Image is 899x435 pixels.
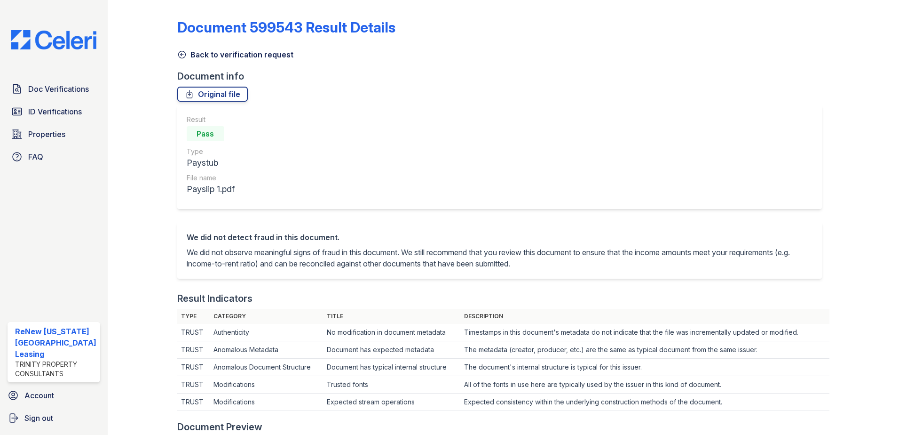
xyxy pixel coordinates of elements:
[177,292,252,305] div: Result Indicators
[4,386,104,405] a: Account
[187,247,813,269] p: We did not observe meaningful signs of fraud in this document. We still recommend that you review...
[210,341,323,359] td: Anomalous Metadata
[323,341,461,359] td: Document has expected metadata
[323,359,461,376] td: Document has typical internal structure
[177,420,262,434] div: Document Preview
[177,394,210,411] td: TRUST
[187,147,235,156] div: Type
[323,394,461,411] td: Expected stream operations
[15,360,96,379] div: Trinity Property Consultants
[177,309,210,324] th: Type
[187,173,235,183] div: File name
[187,183,235,196] div: Payslip 1.pdf
[177,376,210,394] td: TRUST
[28,106,82,117] span: ID Verifications
[177,49,293,60] a: Back to verification request
[177,324,210,341] td: TRUST
[4,409,104,427] a: Sign out
[177,341,210,359] td: TRUST
[460,309,829,324] th: Description
[323,376,461,394] td: Trusted fonts
[8,102,100,121] a: ID Verifications
[460,376,829,394] td: All of the fonts in use here are typically used by the issuer in this kind of document.
[187,115,235,124] div: Result
[210,376,323,394] td: Modifications
[8,125,100,144] a: Properties
[177,70,830,83] div: Document info
[210,394,323,411] td: Modifications
[8,80,100,98] a: Doc Verifications
[28,151,43,162] span: FAQ
[187,232,813,243] div: We did not detect fraud in this document.
[210,309,323,324] th: Category
[460,341,829,359] td: The metadata (creator, producer, etc.) are the same as typical document from the same issuer.
[187,156,235,169] div: Paystub
[460,394,829,411] td: Expected consistency within the underlying construction methods of the document.
[177,87,248,102] a: Original file
[8,147,100,166] a: FAQ
[210,324,323,341] td: Authenticity
[28,129,65,140] span: Properties
[15,326,96,360] div: ReNew [US_STATE][GEOGRAPHIC_DATA] Leasing
[177,19,395,36] a: Document 599543 Result Details
[28,83,89,95] span: Doc Verifications
[177,359,210,376] td: TRUST
[460,324,829,341] td: Timestamps in this document's metadata do not indicate that the file was incrementally updated or...
[460,359,829,376] td: The document's internal structure is typical for this issuer.
[4,30,104,49] img: CE_Logo_Blue-a8612792a0a2168367f1c8372b55b34899dd931a85d93a1a3d3e32e68fde9ad4.png
[24,412,53,424] span: Sign out
[323,309,461,324] th: Title
[860,397,890,426] iframe: chat widget
[187,126,224,141] div: Pass
[323,324,461,341] td: No modification in document metadata
[210,359,323,376] td: Anomalous Document Structure
[24,390,54,401] span: Account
